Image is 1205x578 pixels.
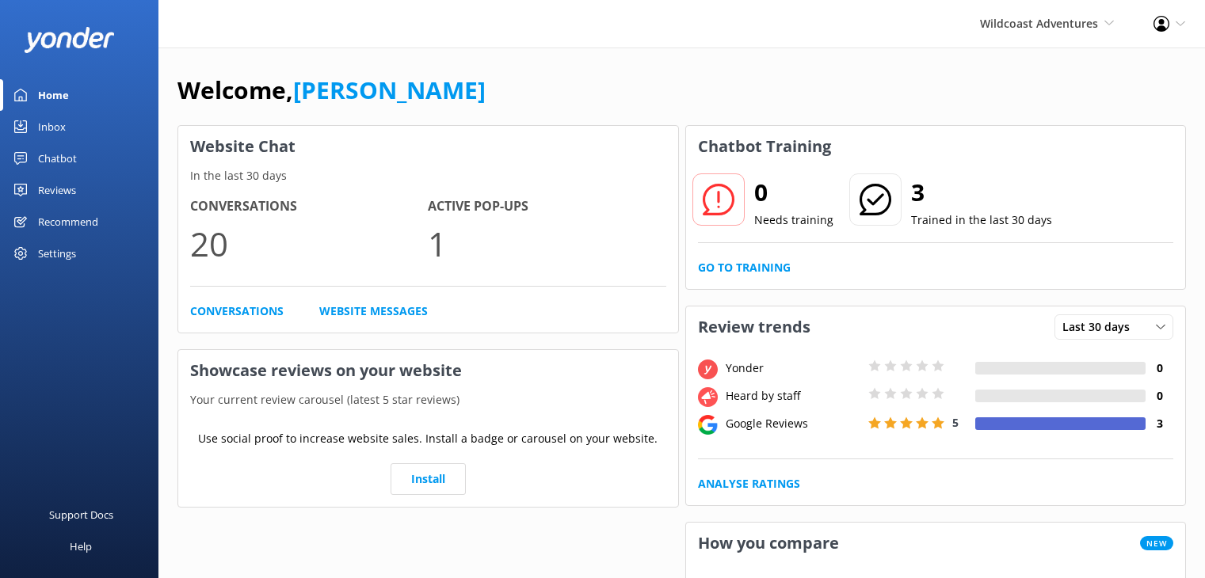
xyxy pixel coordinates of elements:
[686,523,851,564] h3: How you compare
[754,173,833,211] h2: 0
[980,16,1098,31] span: Wildcoast Adventures
[686,306,822,348] h3: Review trends
[911,211,1052,229] p: Trained in the last 30 days
[24,27,115,53] img: yonder-white-logo.png
[1140,536,1173,550] span: New
[1062,318,1139,336] span: Last 30 days
[38,143,77,174] div: Chatbot
[686,126,843,167] h3: Chatbot Training
[911,173,1052,211] h2: 3
[698,259,791,276] a: Go to Training
[1146,415,1173,432] h4: 3
[319,302,428,320] a: Website Messages
[952,415,959,430] span: 5
[698,475,800,492] a: Analyse Ratings
[38,206,98,238] div: Recommend
[428,217,665,270] p: 1
[49,499,113,530] div: Support Docs
[178,391,678,409] p: Your current review carousel (latest 5 star reviews)
[722,415,864,432] div: Google Reviews
[754,211,833,229] p: Needs training
[198,430,658,447] p: Use social proof to increase website sales. Install a badge or carousel on your website.
[1146,387,1173,405] h4: 0
[178,167,678,184] p: In the last 30 days
[722,359,864,377] div: Yonder
[38,238,76,269] div: Settings
[178,126,678,167] h3: Website Chat
[293,74,486,106] a: [PERSON_NAME]
[178,350,678,391] h3: Showcase reviews on your website
[190,196,428,217] h4: Conversations
[70,530,92,562] div: Help
[38,111,66,143] div: Inbox
[722,387,864,405] div: Heard by staff
[38,79,69,111] div: Home
[190,302,284,320] a: Conversations
[428,196,665,217] h4: Active Pop-ups
[38,174,76,206] div: Reviews
[391,463,466,495] a: Install
[190,217,428,270] p: 20
[177,71,486,109] h1: Welcome,
[1146,359,1173,377] h4: 0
